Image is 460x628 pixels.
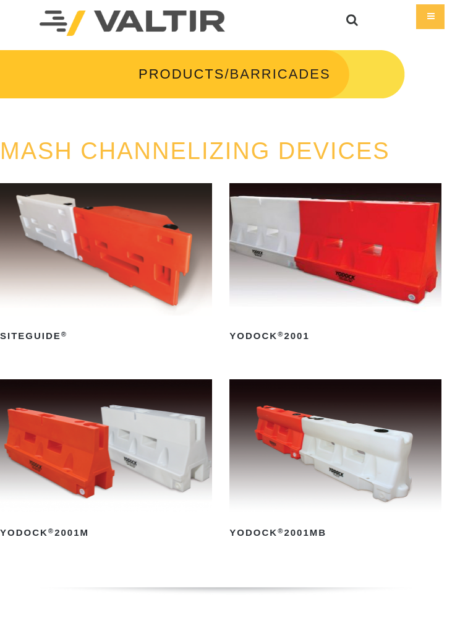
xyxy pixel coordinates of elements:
[138,66,224,82] a: PRODUCTS
[48,527,54,535] sup: ®
[61,330,67,338] sup: ®
[229,523,441,543] h2: Yodock 2001MB
[278,527,284,535] sup: ®
[278,330,284,338] sup: ®
[40,11,225,36] img: Valtir
[230,66,331,82] span: BARRICADES
[229,183,441,346] a: Yodock®2001
[229,379,441,543] a: Yodock®2001MB
[229,327,441,346] h2: Yodock 2001
[229,183,441,316] img: Yodock 2001 Water Filled Barrier and Barricade
[416,4,445,29] div: Menu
